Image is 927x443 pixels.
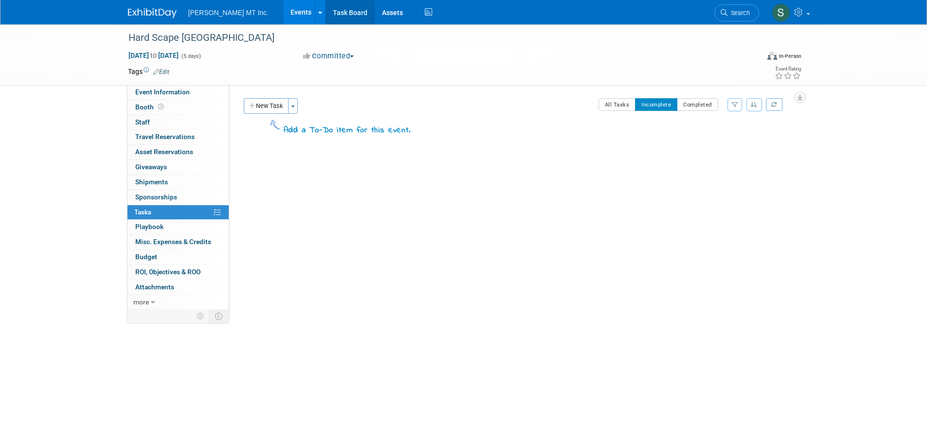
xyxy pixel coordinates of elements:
img: selena fisk [772,3,790,22]
div: In-Person [779,53,801,60]
a: Playbook [127,220,229,234]
span: Shipments [135,178,168,186]
a: Refresh [766,98,782,111]
div: Add a To-Do item for this event. [284,125,411,137]
img: Format-Inperson.png [767,52,777,60]
a: Tasks [127,205,229,220]
div: Hard Scape [GEOGRAPHIC_DATA] [125,29,745,47]
a: more [127,295,229,310]
span: ROI, Objectives & ROO [135,268,200,276]
span: Booth [135,103,165,111]
img: ExhibitDay [128,8,177,18]
a: Staff [127,115,229,130]
a: Search [714,4,759,21]
span: Attachments [135,283,174,291]
td: Toggle Event Tabs [209,310,229,322]
td: Personalize Event Tab Strip [192,310,209,322]
div: Event Rating [775,67,801,71]
span: Misc. Expenses & Credits [135,238,211,246]
button: Incomplete [635,98,677,111]
a: Asset Reservations [127,145,229,159]
a: Shipments [127,175,229,190]
button: Completed [677,98,718,111]
a: Misc. Expenses & Credits [127,235,229,249]
span: (5 days) [181,53,201,59]
a: Travel Reservations [127,130,229,144]
span: Asset Reservations [135,148,193,156]
span: Staff [135,118,150,126]
span: Giveaways [135,163,167,171]
a: Edit [153,69,169,75]
span: Event Information [135,88,190,96]
button: All Tasks [599,98,636,111]
div: Event Format [702,51,802,65]
span: Playbook [135,223,164,230]
td: Tags [128,67,169,76]
span: Budget [135,253,157,261]
button: Committed [300,51,358,61]
a: Giveaways [127,160,229,175]
a: Budget [127,250,229,265]
a: Sponsorships [127,190,229,205]
span: [DATE] [DATE] [128,51,179,60]
a: Booth [127,100,229,115]
span: more [133,298,149,306]
span: Tasks [134,208,151,216]
a: ROI, Objectives & ROO [127,265,229,280]
a: Event Information [127,85,229,100]
span: Booth not reserved yet [156,103,165,110]
span: Travel Reservations [135,133,195,141]
a: Attachments [127,280,229,295]
span: Sponsorships [135,193,177,201]
span: to [149,52,158,59]
span: Search [727,9,750,17]
span: [PERSON_NAME] MT Inc. [188,9,269,17]
button: New Task [244,98,289,114]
